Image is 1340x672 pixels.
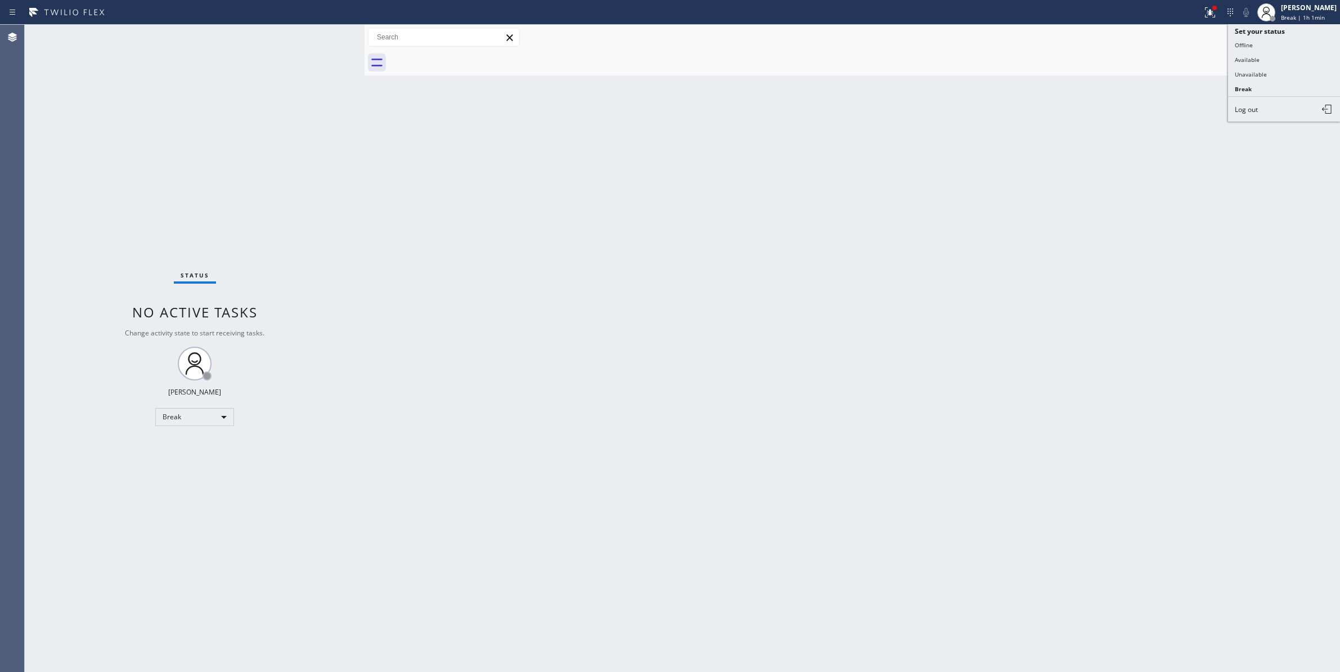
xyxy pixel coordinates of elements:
span: No active tasks [132,303,258,321]
div: [PERSON_NAME] [168,387,221,397]
span: Break | 1h 1min [1281,14,1325,21]
div: Break [155,408,234,426]
div: [PERSON_NAME] [1281,3,1337,12]
span: Status [181,271,209,279]
input: Search [368,28,519,46]
button: Mute [1238,5,1254,20]
span: Change activity state to start receiving tasks. [125,328,264,338]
